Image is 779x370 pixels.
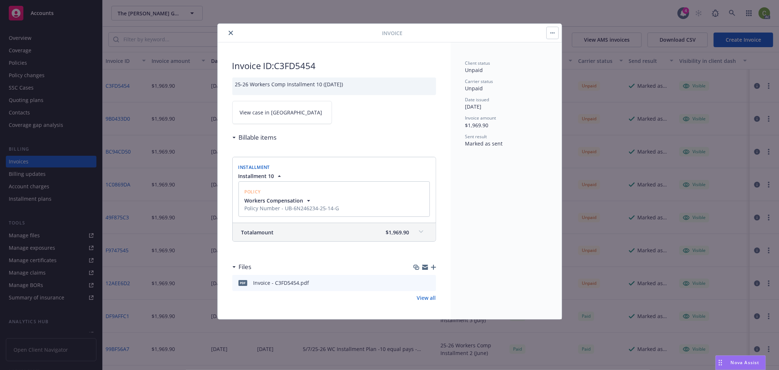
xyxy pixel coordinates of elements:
[238,172,283,180] button: Installment 10
[417,294,436,302] a: View all
[382,29,403,37] span: Invoice
[238,172,274,180] span: Installment 10
[239,262,252,272] h3: Files
[238,280,247,286] span: pdf
[386,229,409,236] span: $1,969.90
[465,78,493,84] span: Carrier status
[239,133,277,142] h3: Billable items
[465,85,483,92] span: Unpaid
[232,60,436,72] h2: Invoice ID: C3FD5454
[226,29,235,37] button: close
[245,197,339,204] button: Workers Compensation
[465,133,487,140] span: Sent result
[716,356,725,370] div: Drag to move
[245,197,303,204] span: Workers Compensation
[253,279,309,287] div: Invoice - C3FD5454.pdf
[241,229,274,236] span: Total amount
[232,78,436,95] div: 25-26 Workers Comp Installment 10 ([DATE])
[232,101,332,124] a: View case in [GEOGRAPHIC_DATA]
[731,359,760,366] span: Nova Assist
[465,115,496,121] span: Invoice amount
[715,355,766,370] button: Nova Assist
[232,262,252,272] div: Files
[245,189,261,195] span: Policy
[465,122,489,129] span: $1,969.90
[465,67,483,73] span: Unpaid
[465,103,482,110] span: [DATE]
[427,279,433,287] button: preview file
[232,133,277,142] div: Billable items
[245,204,339,212] span: Policy Number - UB-6N246234-25-14-G
[233,223,436,241] div: Totalamount$1,969.90
[415,279,421,287] button: download file
[465,97,489,103] span: Date issued
[238,164,270,170] span: Installment
[465,60,490,66] span: Client status
[465,140,503,147] span: Marked as sent
[240,109,322,116] span: View case in [GEOGRAPHIC_DATA]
